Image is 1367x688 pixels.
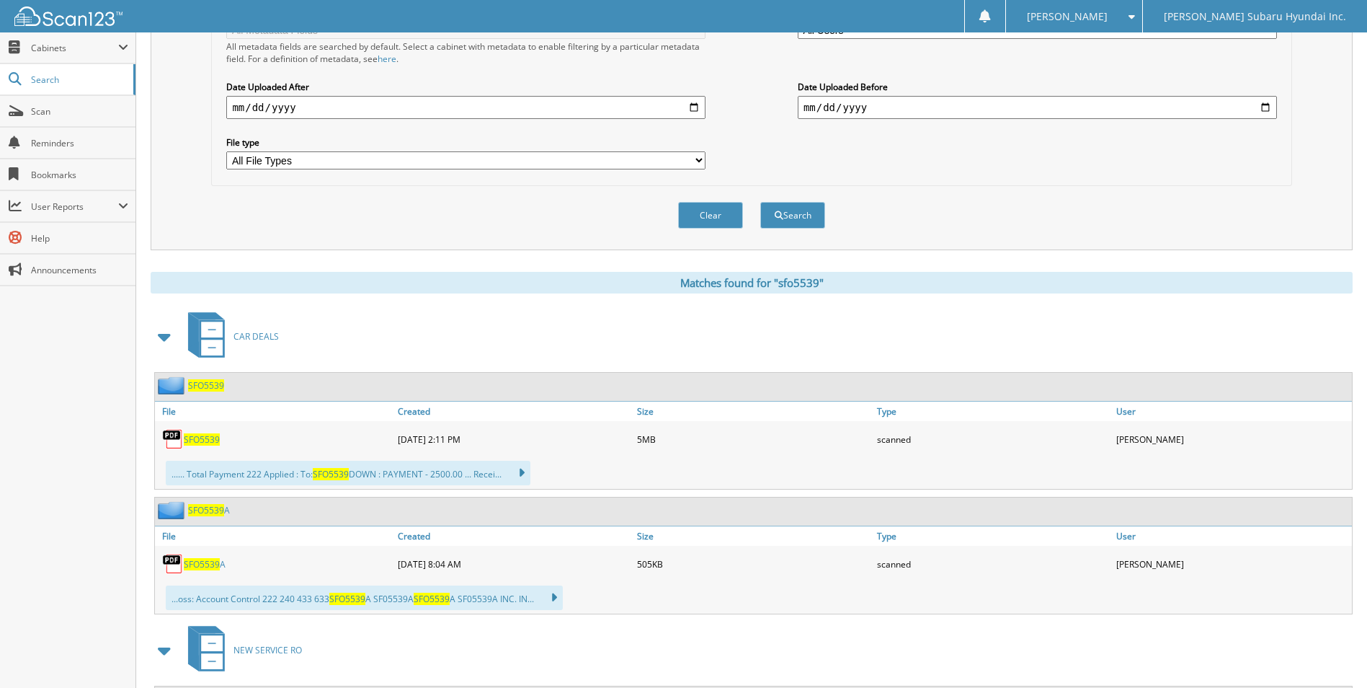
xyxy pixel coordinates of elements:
span: Cabinets [31,42,118,54]
div: All metadata fields are searched by default. Select a cabinet with metadata to enable filtering b... [226,40,705,65]
span: SFO5539 [329,593,365,605]
span: CAR DEALS [233,330,279,343]
span: [PERSON_NAME] [1027,12,1108,21]
a: Type [873,402,1113,421]
input: start [226,96,705,119]
span: User Reports [31,200,118,213]
img: folder2.png [158,376,188,394]
a: NEW SERVICE RO [179,622,302,679]
label: Date Uploaded After [226,81,705,93]
img: PDF.png [162,553,184,575]
div: [DATE] 2:11 PM [394,425,633,454]
span: [PERSON_NAME] Subaru Hyundai Inc. [1164,12,1346,21]
span: SFO5539 [188,504,224,516]
a: CAR DEALS [179,308,279,365]
span: Search [31,74,126,86]
button: Clear [678,202,743,229]
a: SFO5539 [184,433,220,446]
input: end [798,96,1277,119]
a: User [1113,402,1352,421]
label: File type [226,136,705,149]
a: Created [394,526,633,546]
a: Size [633,526,873,546]
img: PDF.png [162,428,184,450]
a: Created [394,402,633,421]
span: Help [31,232,128,244]
span: SFO5539 [313,468,349,480]
div: scanned [873,425,1113,454]
div: ...oss: Account Control 222 240 433 633 A SF05539A A SF05539A INC. IN... [166,586,563,610]
span: Announcements [31,264,128,276]
span: SFO5539 [414,593,450,605]
a: Type [873,526,1113,546]
a: SFO5539A [184,558,226,570]
span: Bookmarks [31,169,128,181]
a: here [378,53,396,65]
a: Size [633,402,873,421]
img: folder2.png [158,501,188,519]
div: [PERSON_NAME] [1113,550,1352,578]
span: Scan [31,105,128,118]
div: [PERSON_NAME] [1113,425,1352,454]
div: [DATE] 8:04 AM [394,550,633,578]
a: User [1113,526,1352,546]
a: SFO5539 [188,379,224,392]
img: scan123-logo-white.svg [14,6,123,26]
div: 505KB [633,550,873,578]
a: File [155,402,394,421]
a: File [155,526,394,546]
span: NEW SERVICE RO [233,644,302,656]
div: scanned [873,550,1113,578]
button: Search [760,202,825,229]
div: ...... Total Payment 222 Applied : To: DOWN : PAYMENT - 2500.00 ... Recei... [166,461,530,485]
div: Matches found for "sfo5539" [151,272,1353,294]
div: 5MB [633,425,873,454]
label: Date Uploaded Before [798,81,1277,93]
a: SFO5539A [188,504,230,516]
span: SFO5539 [184,558,220,570]
span: Reminders [31,137,128,149]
